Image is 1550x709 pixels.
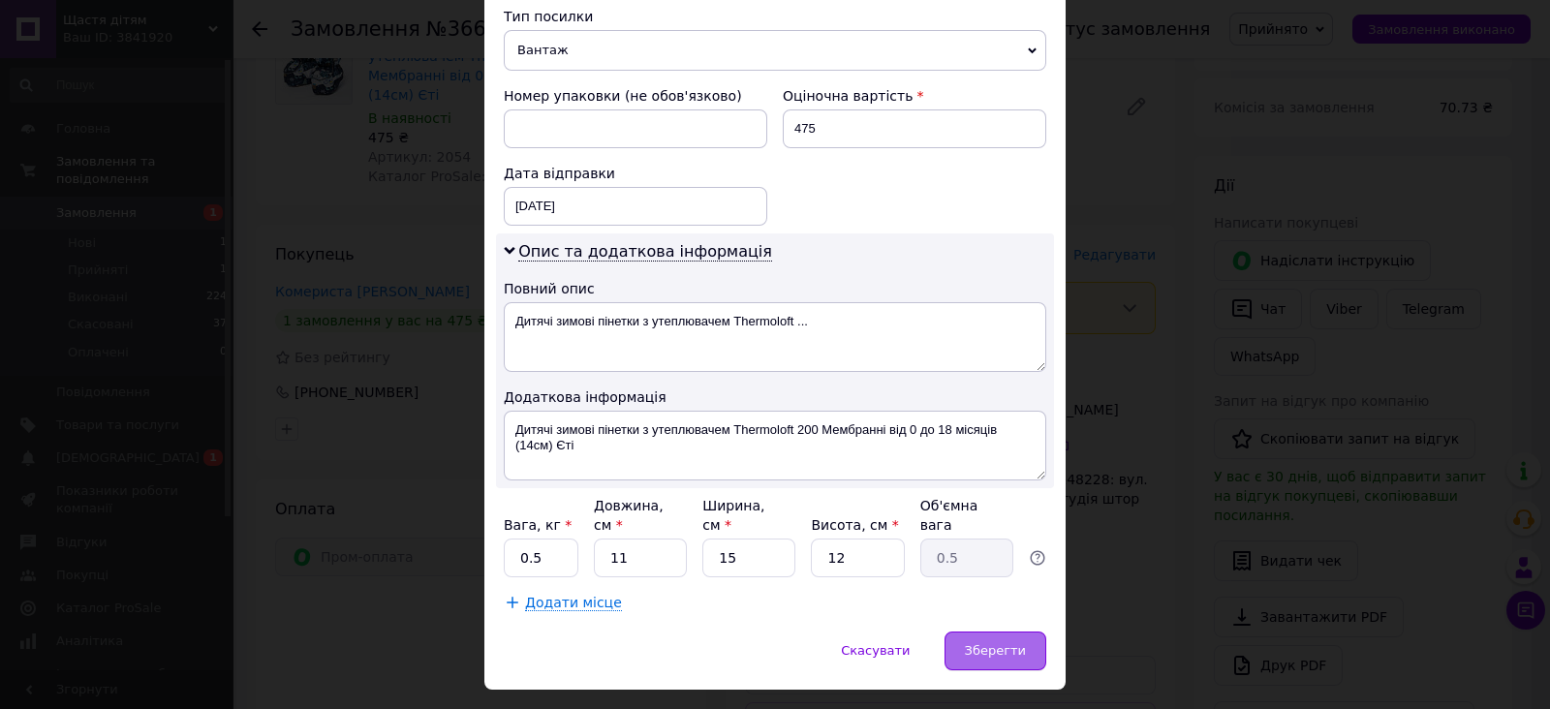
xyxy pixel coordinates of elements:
[504,387,1046,407] div: Додаткова інформація
[965,643,1026,658] span: Зберегти
[518,242,772,262] span: Опис та додаткова інформація
[504,9,593,24] span: Тип посилки
[525,595,622,611] span: Додати місце
[504,279,1046,298] div: Повний опис
[504,86,767,106] div: Номер упаковки (не обов'язково)
[811,517,898,533] label: Висота, см
[920,496,1013,535] div: Об'ємна вага
[702,498,764,533] label: Ширина, см
[504,302,1046,372] textarea: Дитячі зимові пінетки з утеплювачем Thermoloft ...
[841,643,910,658] span: Скасувати
[504,517,572,533] label: Вага, кг
[783,86,1046,106] div: Оціночна вартість
[594,498,664,533] label: Довжина, см
[504,30,1046,71] span: Вантаж
[504,411,1046,480] textarea: Дитячі зимові пінетки з утеплювачем Thermoloft 200 Мембранні від 0 до 18 місяців (14см) Єті
[504,164,767,183] div: Дата відправки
